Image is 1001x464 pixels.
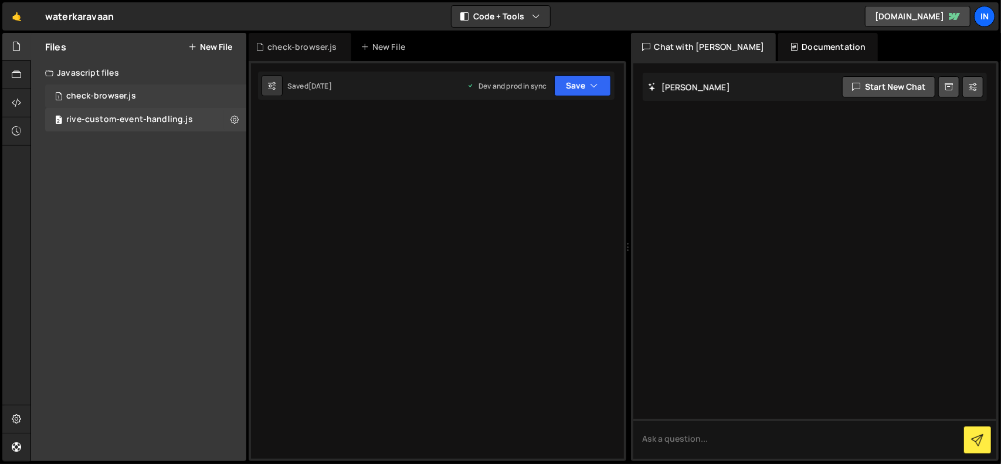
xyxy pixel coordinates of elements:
[31,61,246,84] div: Javascript files
[554,75,611,96] button: Save
[287,81,332,91] div: Saved
[649,82,730,93] h2: [PERSON_NAME]
[308,81,332,91] div: [DATE]
[55,93,62,102] span: 1
[2,2,31,31] a: 🤙
[66,114,193,125] div: rive-custom-event-handling.js
[267,41,337,53] div: check-browser.js
[361,41,410,53] div: New File
[631,33,776,61] div: Chat with [PERSON_NAME]
[66,91,136,101] div: check-browser.js
[45,108,246,131] div: 13948/35491.js
[842,76,935,97] button: Start new chat
[188,42,232,52] button: New File
[452,6,550,27] button: Code + Tools
[974,6,995,27] a: In
[778,33,877,61] div: Documentation
[45,84,246,108] div: 13948/47340.js
[467,81,547,91] div: Dev and prod in sync
[45,9,114,23] div: waterkaravaan
[865,6,971,27] a: [DOMAIN_NAME]
[55,116,62,126] span: 2
[45,40,66,53] h2: Files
